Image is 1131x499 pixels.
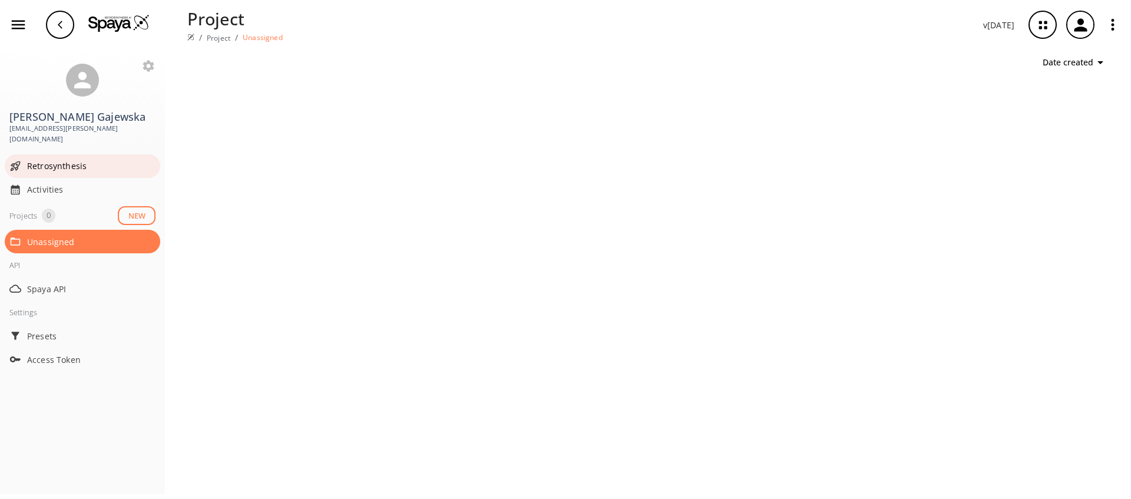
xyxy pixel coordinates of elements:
[5,230,160,253] div: Unassigned
[5,324,160,348] div: Presets
[27,160,156,172] span: Retrosynthesis
[9,123,156,145] span: [EMAIL_ADDRESS][PERSON_NAME][DOMAIN_NAME]
[27,330,156,342] span: Presets
[187,34,194,41] img: Spaya logo
[27,283,156,295] span: Spaya API
[9,111,156,123] h3: [PERSON_NAME] Gajewska
[118,206,156,226] button: NEW
[9,209,37,223] div: Projects
[5,277,160,300] div: Spaya API
[27,183,156,196] span: Activities
[207,33,230,43] a: Project
[187,6,283,31] p: Project
[5,154,160,178] div: Retrosynthesis
[27,236,156,248] span: Unassigned
[27,353,156,366] span: Access Token
[5,348,160,371] div: Access Token
[983,19,1014,31] p: v [DATE]
[42,210,55,222] span: 0
[1038,52,1112,74] button: Date created
[199,31,202,44] li: /
[5,178,160,201] div: Activities
[88,14,150,32] img: Logo Spaya
[243,32,283,42] p: Unassigned
[235,31,238,44] li: /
